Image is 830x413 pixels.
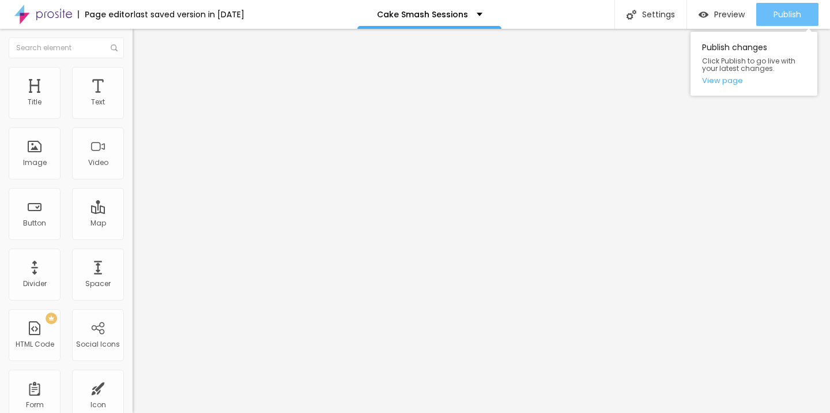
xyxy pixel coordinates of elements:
div: last saved version in [DATE] [134,10,244,18]
div: Publish changes [691,32,817,96]
span: Click Publish to go live with your latest changes. [702,57,806,72]
div: Form [26,401,44,409]
div: Image [23,159,47,167]
input: Search element [9,37,124,58]
div: Spacer [85,280,111,288]
img: Icone [111,44,118,51]
div: Title [28,98,41,106]
div: Button [23,219,46,227]
img: Icone [627,10,636,20]
button: Publish [756,3,818,26]
span: Publish [774,10,801,19]
p: Cake Smash Sessions [377,10,468,18]
iframe: Editor [133,29,830,413]
div: Divider [23,280,47,288]
img: view-1.svg [699,10,708,20]
div: Page editor [78,10,134,18]
div: Video [88,159,108,167]
button: Preview [687,3,756,26]
div: HTML Code [16,340,54,348]
a: View page [702,77,806,84]
div: Social Icons [76,340,120,348]
div: Map [90,219,106,227]
div: Icon [90,401,106,409]
span: Preview [714,10,745,19]
div: Text [91,98,105,106]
